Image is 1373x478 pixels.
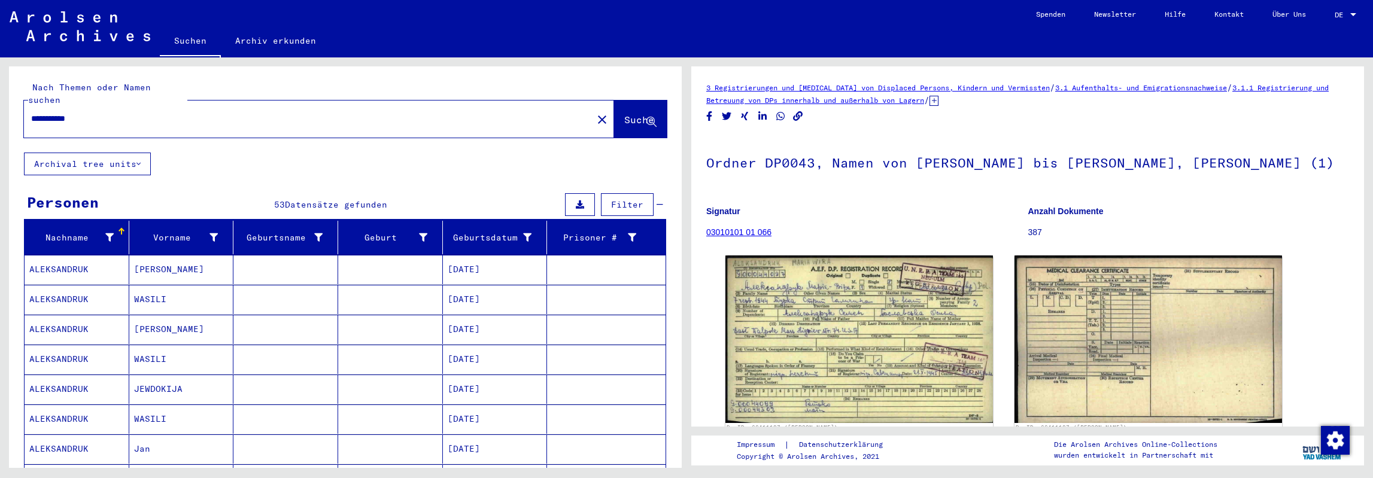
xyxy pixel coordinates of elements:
mat-cell: [DATE] [443,434,548,464]
mat-header-cell: Geburt‏ [338,221,443,254]
mat-cell: WASILI [129,285,234,314]
button: Share on Xing [739,109,751,124]
b: Signatur [706,206,740,216]
mat-cell: ALEKSANDRUK [25,315,129,344]
div: Personen [27,191,99,213]
span: Datensätze gefunden [285,199,387,210]
button: Archival tree units [24,153,151,175]
img: Arolsen_neg.svg [10,11,150,41]
a: Suchen [160,26,221,57]
img: 002.jpg [1014,255,1282,422]
button: Suche [614,101,667,138]
p: wurden entwickelt in Partnerschaft mit [1054,450,1217,461]
mat-cell: [DATE] [443,375,548,404]
mat-cell: [PERSON_NAME] [129,255,234,284]
mat-cell: [DATE] [443,285,548,314]
a: Archiv erkunden [221,26,330,55]
a: Impressum [737,439,784,451]
mat-icon: close [595,112,609,127]
span: / [924,95,929,105]
mat-cell: JEWDOKIJA [129,375,234,404]
div: Prisoner # [552,228,651,247]
button: Filter [601,193,654,216]
mat-cell: [DATE] [443,345,548,374]
div: | [737,439,897,451]
div: Geburtsname [238,228,338,247]
h1: Ordner DP0043, Namen von [PERSON_NAME] bis [PERSON_NAME], [PERSON_NAME] (1) [706,135,1349,188]
span: Filter [611,199,643,210]
span: 53 [274,199,285,210]
div: Nachname [29,228,129,247]
button: Copy link [792,109,804,124]
button: Share on WhatsApp [774,109,787,124]
div: Nachname [29,232,114,244]
mat-cell: ALEKSANDRUK [25,434,129,464]
a: Datenschutzerklärung [789,439,897,451]
mat-cell: WASILI [129,404,234,434]
mat-header-cell: Geburtsname [233,221,338,254]
span: / [1227,82,1232,93]
mat-cell: ALEKSANDRUK [25,285,129,314]
mat-cell: ALEKSANDRUK [25,255,129,284]
mat-header-cell: Geburtsdatum [443,221,548,254]
mat-cell: [DATE] [443,404,548,434]
a: DocID: 66411127 ([PERSON_NAME]) [727,424,838,431]
mat-cell: ALEKSANDRUK [25,345,129,374]
mat-header-cell: Prisoner # [547,221,666,254]
div: Vorname [134,232,218,244]
mat-cell: ALEKSANDRUK [25,375,129,404]
span: Suche [624,114,654,126]
a: DocID: 66411127 ([PERSON_NAME]) [1016,424,1127,431]
b: Anzahl Dokumente [1028,206,1104,216]
img: 001.jpg [725,255,993,422]
div: Geburtsname [238,232,323,244]
div: Geburtsdatum [448,228,547,247]
span: / [1050,82,1055,93]
mat-header-cell: Vorname [129,221,234,254]
mat-label: Nach Themen oder Namen suchen [28,82,151,105]
p: Copyright © Arolsen Archives, 2021 [737,451,897,462]
mat-cell: ALEKSANDRUK [25,404,129,434]
mat-cell: Jan [129,434,234,464]
a: 3 Registrierungen und [MEDICAL_DATA] von Displaced Persons, Kindern und Vermissten [706,83,1050,92]
button: Share on LinkedIn [757,109,769,124]
div: Geburtsdatum [448,232,532,244]
div: Geburt‏ [343,232,427,244]
button: Clear [590,107,614,131]
mat-cell: [DATE] [443,315,548,344]
mat-cell: [DATE] [443,255,548,284]
mat-header-cell: Nachname [25,221,129,254]
div: Prisoner # [552,232,636,244]
button: Share on Facebook [703,109,716,124]
button: Share on Twitter [721,109,733,124]
mat-cell: [PERSON_NAME] [129,315,234,344]
div: Vorname [134,228,233,247]
div: Geburt‏ [343,228,442,247]
p: 387 [1028,226,1350,239]
span: DE [1335,11,1348,19]
mat-cell: WASILI [129,345,234,374]
a: 3.1 Aufenthalts- und Emigrationsnachweise [1055,83,1227,92]
img: yv_logo.png [1300,435,1345,465]
img: Zustimmung ändern [1321,426,1350,455]
p: Die Arolsen Archives Online-Collections [1054,439,1217,450]
div: Zustimmung ändern [1320,425,1349,454]
a: 03010101 01 066 [706,227,771,237]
